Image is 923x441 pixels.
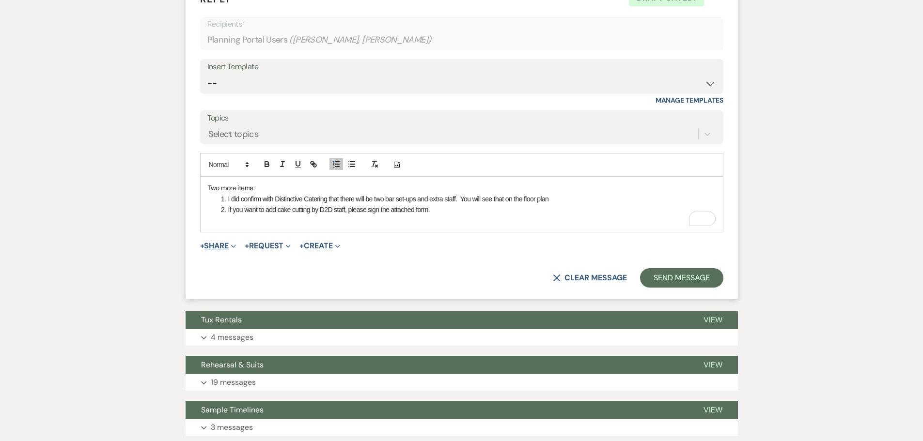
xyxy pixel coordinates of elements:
div: Select topics [208,128,259,141]
button: Share [200,242,236,250]
button: View [688,356,738,374]
button: Sample Timelines [186,401,688,419]
button: Send Message [640,268,723,288]
div: Insert Template [207,60,716,74]
span: View [704,315,722,325]
span: View [704,360,722,370]
span: + [245,242,249,250]
span: + [200,242,204,250]
button: Request [245,242,291,250]
li: If you want to add cake cutting by D2D staff, please sign the attached form. [218,204,716,215]
span: Tux Rentals [201,315,242,325]
div: Planning Portal Users [207,30,716,49]
p: Recipients* [207,18,716,30]
span: View [704,405,722,415]
p: 3 messages [211,421,253,434]
button: 19 messages [186,374,738,391]
button: 4 messages [186,329,738,346]
span: Rehearsal & Suits [201,360,264,370]
div: To enrich screen reader interactions, please activate Accessibility in Grammarly extension settings [201,177,723,232]
li: I did confirm with Distinctive Catering that there will be two bar set-ups and extra staff. You w... [218,194,716,204]
p: 4 messages [211,331,253,344]
button: Create [299,242,340,250]
label: Topics [207,111,716,125]
button: Rehearsal & Suits [186,356,688,374]
button: Clear message [553,274,626,282]
a: Manage Templates [656,96,723,105]
span: Sample Timelines [201,405,264,415]
p: Two more items: [208,182,716,193]
button: 3 messages [186,419,738,436]
p: 19 messages [211,376,256,389]
button: View [688,401,738,419]
span: ( [PERSON_NAME], [PERSON_NAME] ) [289,33,432,46]
button: View [688,311,738,329]
span: + [299,242,304,250]
button: Tux Rentals [186,311,688,329]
